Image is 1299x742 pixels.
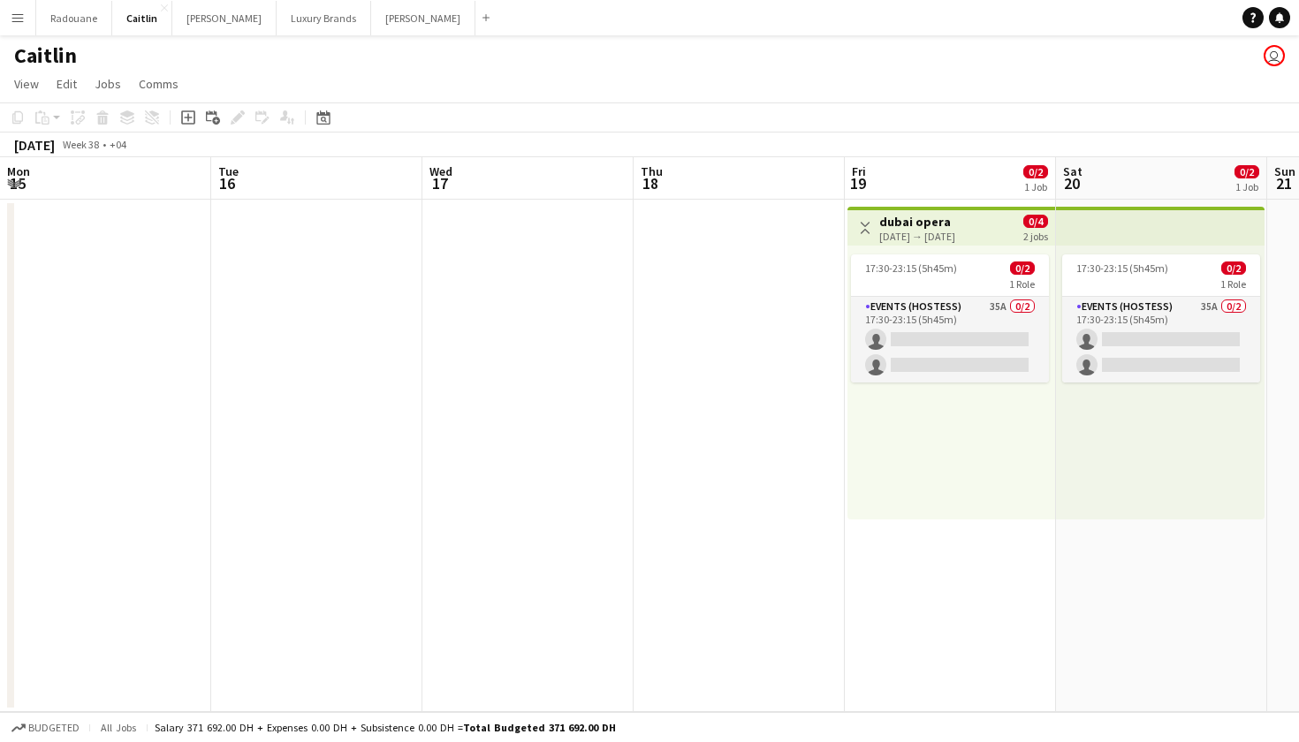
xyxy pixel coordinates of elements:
span: Budgeted [28,722,80,734]
span: Sat [1063,163,1082,179]
button: [PERSON_NAME] [371,1,475,35]
a: Jobs [87,72,128,95]
button: [PERSON_NAME] [172,1,277,35]
span: Mon [7,163,30,179]
a: View [7,72,46,95]
span: Tue [218,163,239,179]
span: Total Budgeted 371 692.00 DH [463,721,616,734]
div: 2 jobs [1023,228,1048,243]
span: 20 [1060,173,1082,193]
app-user-avatar: Radouane Bouakaz [1264,45,1285,66]
span: 0/2 [1010,261,1035,275]
app-card-role: Events (Hostess)35A0/217:30-23:15 (5h45m) [1062,297,1260,382]
div: Salary 371 692.00 DH + Expenses 0.00 DH + Subsistence 0.00 DH = [155,721,616,734]
span: Jobs [95,76,121,92]
app-job-card: 17:30-23:15 (5h45m)0/21 RoleEvents (Hostess)35A0/217:30-23:15 (5h45m) [1062,254,1260,382]
span: 0/2 [1221,261,1246,275]
button: Budgeted [9,718,82,738]
button: Caitlin [112,1,172,35]
span: All jobs [97,721,140,734]
span: 0/4 [1023,215,1048,228]
span: 17:30-23:15 (5h45m) [865,261,957,275]
span: 0/2 [1023,165,1048,178]
div: [DATE] [14,136,55,154]
a: Comms [132,72,186,95]
span: Edit [57,76,77,92]
div: 1 Job [1235,180,1258,193]
span: Week 38 [58,138,103,151]
app-job-card: 17:30-23:15 (5h45m)0/21 RoleEvents (Hostess)35A0/217:30-23:15 (5h45m) [851,254,1049,382]
span: Sun [1274,163,1295,179]
div: [DATE] → [DATE] [879,230,955,243]
h1: Caitlin [14,42,77,69]
span: 19 [849,173,866,193]
span: 17:30-23:15 (5h45m) [1076,261,1168,275]
span: Comms [139,76,179,92]
h3: dubai opera [879,214,955,230]
span: Thu [641,163,663,179]
span: 1 Role [1220,277,1246,291]
button: Luxury Brands [277,1,371,35]
span: 15 [4,173,30,193]
div: +04 [110,138,126,151]
span: 21 [1272,173,1295,193]
span: 16 [216,173,239,193]
span: Wed [429,163,452,179]
span: 17 [427,173,452,193]
span: Fri [852,163,866,179]
button: Radouane [36,1,112,35]
span: 18 [638,173,663,193]
span: 0/2 [1234,165,1259,178]
a: Edit [49,72,84,95]
span: 1 Role [1009,277,1035,291]
div: 1 Job [1024,180,1047,193]
app-card-role: Events (Hostess)35A0/217:30-23:15 (5h45m) [851,297,1049,382]
span: View [14,76,39,92]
